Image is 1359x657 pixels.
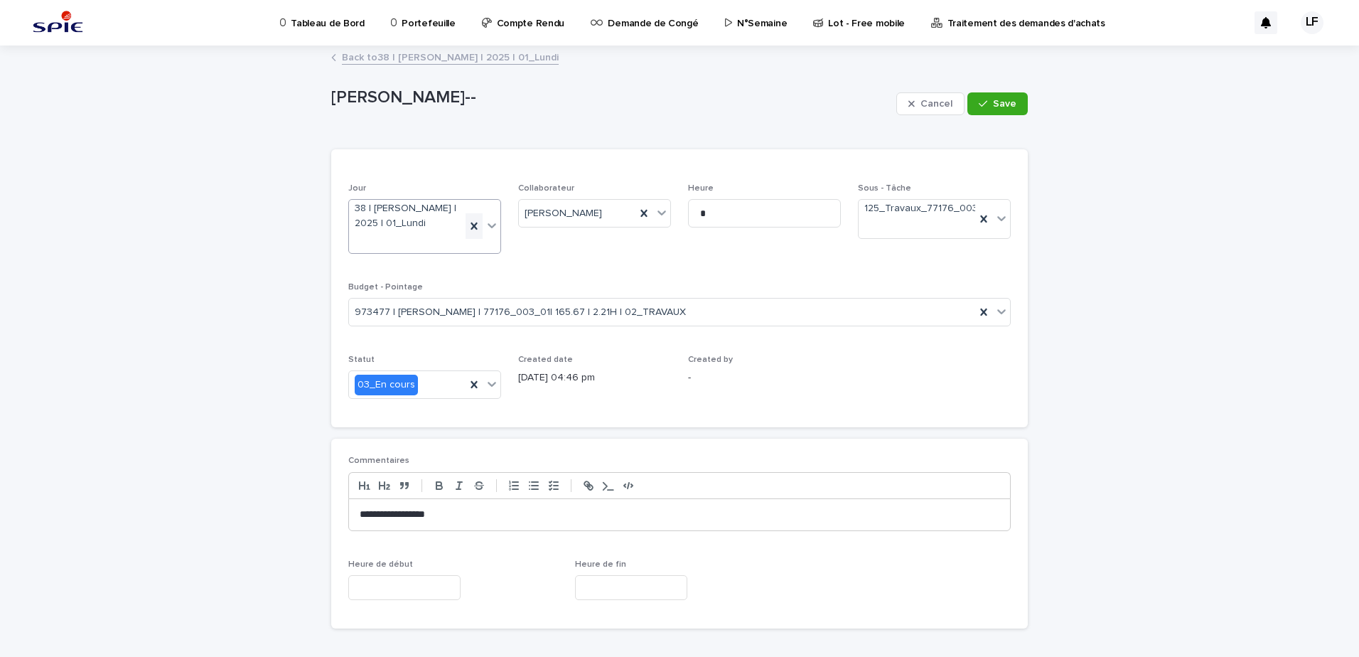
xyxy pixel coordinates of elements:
span: Save [993,99,1016,109]
span: Heure [688,184,714,193]
span: Budget - Pointage [348,283,423,292]
p: [DATE] 04:46 pm [518,370,671,385]
span: 973477 | [PERSON_NAME] | 77176_003_01| 165.67 | 2.21H | 02_TRAVAUX [355,305,686,320]
img: svstPd6MQfCT1uX1QGkG [28,9,87,37]
span: Heure de début [348,560,413,569]
span: Collaborateur [518,184,574,193]
p: [PERSON_NAME]-- [331,87,891,108]
a: Back to38 | [PERSON_NAME] | 2025 | 01_Lundi [342,48,559,65]
span: Created by [688,356,733,364]
span: Commentaires [348,456,409,465]
div: LF [1301,11,1323,34]
span: 125_Travaux_77176_003_01 [864,201,994,216]
button: Save [967,92,1028,115]
span: [PERSON_NAME] [525,206,602,221]
p: - [688,370,841,385]
span: Created date [518,356,573,364]
span: Heure de fin [575,560,626,569]
span: Sous - Tâche [858,184,911,193]
span: Cancel [920,99,952,109]
button: Cancel [896,92,965,115]
div: 03_En cours [355,375,418,395]
span: Statut [348,356,375,364]
span: 38 | [PERSON_NAME] | 2025 | 01_Lundi [355,201,460,231]
span: Jour [348,184,366,193]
